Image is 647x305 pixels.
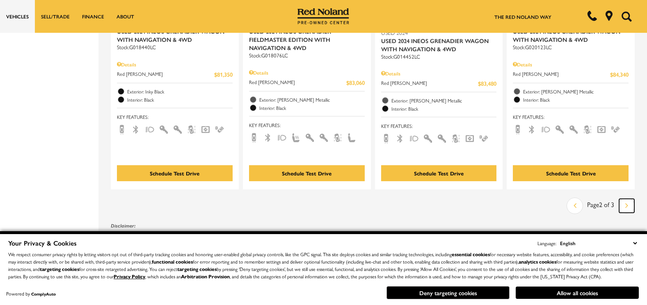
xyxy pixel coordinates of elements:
span: Used 2024 INEOS Grenadier Fieldmaster Edition With Navigation & 4WD [249,27,359,52]
strong: targeting cookies [40,265,79,273]
span: Key Features : [117,112,233,121]
img: Red Noland Pre-Owned [297,8,349,25]
span: Key Features : [513,112,629,121]
a: previous page [567,199,583,213]
span: Interior: Black [523,96,629,104]
span: Used 2024 INEOS Grenadier Wagon With Navigation & 4WD [513,27,622,43]
div: Schedule Test Drive - Used 2024 INEOS Grenadier Wagon With Navigation & 4WD [117,165,233,181]
span: Backup Camera [249,133,259,141]
strong: essential cookies [452,250,490,258]
span: Exterior: Inky Black [127,87,233,96]
span: Fog Lights [541,125,551,132]
span: Bluetooth [263,133,273,141]
div: Stock : G020123LC [513,43,629,51]
select: Language Select [558,239,639,248]
div: Schedule Test Drive [150,169,199,177]
div: Stock : G018440LC [117,43,233,51]
a: Red [PERSON_NAME] $83,480 [381,79,497,88]
span: Navigation Sys [465,134,475,141]
span: Backup Camera [513,125,523,132]
a: The Red Noland Way [494,13,551,20]
span: $81,350 [214,70,233,79]
button: Allow all cookies [516,287,639,299]
div: Stock : G014452LC [381,53,497,60]
span: Bluetooth [131,125,141,132]
div: Pricing Details - Used 2024 INEOS Grenadier Fieldmaster Edition With Navigation & 4WD [249,69,365,76]
span: Red [PERSON_NAME] [513,70,610,79]
div: Schedule Test Drive [282,169,332,177]
span: Used 2024 INEOS Grenadier Wagon With Navigation & 4WD [381,36,491,53]
a: next page [619,199,634,213]
span: Keyless Entry [173,125,183,132]
div: Language: [537,241,556,246]
span: Parking Assist [215,125,224,132]
span: Red [PERSON_NAME] [249,78,346,87]
span: Keyless Entry [319,133,329,141]
span: Backup Camera [117,125,127,132]
button: Deny targeting cookies [386,286,510,299]
div: Schedule Test Drive - Used 2024 INEOS Grenadier Wagon With Navigation & 4WD [381,165,497,181]
p: We respect consumer privacy rights by letting visitors opt out of third-party tracking cookies an... [8,250,639,280]
span: $83,060 [346,78,365,87]
span: Key Features : [381,121,497,130]
a: Red [PERSON_NAME] $81,350 [117,70,233,79]
span: Heated Seats [291,133,301,141]
a: Privacy Policy [114,273,145,280]
span: Interior Accents [305,133,315,141]
span: Bluetooth [395,134,405,141]
span: Interior Accents [423,134,433,141]
div: Schedule Test Drive - Used 2024 INEOS Grenadier Fieldmaster Edition With Navigation & 4WD [249,165,365,181]
span: Lane Warning [451,134,461,141]
span: Parking Assist [610,125,620,132]
span: Navigation Sys [597,125,606,132]
div: Schedule Test Drive - Used 2024 INEOS Grenadier Wagon With Navigation & 4WD [513,165,629,181]
div: Pricing Details - Used 2024 INEOS Grenadier Wagon With Navigation & 4WD [513,61,629,68]
span: Lane Warning [187,125,197,132]
strong: Arbitration Provision [181,273,230,280]
div: Schedule Test Drive [546,169,596,177]
a: ComplyAuto [31,291,56,297]
span: Lane Warning [583,125,592,132]
span: Keyless Entry [437,134,447,141]
div: Stock : G018076LC [249,52,365,59]
button: Open the search field [618,0,635,32]
span: Exterior: [PERSON_NAME] Metallic [391,96,497,105]
span: Interior: Black [391,105,497,113]
span: Interior: Black [127,96,233,104]
span: Exterior: [PERSON_NAME] Metallic [523,87,629,96]
a: Red [PERSON_NAME] $83,060 [249,78,365,87]
strong: analytics cookies [519,258,556,265]
div: Page 2 of 3 [583,198,618,214]
span: Fog Lights [409,134,419,141]
span: Used 2024 INEOS Grenadier Wagon With Navigation & 4WD [117,27,226,43]
span: Navigation Sys [201,125,210,132]
span: Exterior: [PERSON_NAME] Metallic [259,96,365,104]
span: Parking Assist [479,134,489,141]
a: Used 2024Used 2024 INEOS Grenadier Wagon With Navigation & 4WD [381,28,497,53]
a: Red Noland Pre-Owned [297,11,349,19]
span: Keyless Entry [569,125,578,132]
span: Backup Camera [381,134,391,141]
span: Fog Lights [277,133,287,141]
span: $83,480 [478,79,496,88]
span: Key Features : [249,121,365,130]
span: Interior: Black [259,104,365,112]
span: Your Privacy & Cookies [8,238,77,248]
span: Red [PERSON_NAME] [381,79,478,88]
strong: targeting cookies [177,265,217,273]
div: Schedule Test Drive [414,169,464,177]
a: Red [PERSON_NAME] $84,340 [513,70,629,79]
div: Pricing Details - Used 2024 INEOS Grenadier Wagon With Navigation & 4WD [117,61,233,68]
span: Bluetooth [527,125,537,132]
div: Powered by [6,291,56,296]
a: Used 2024Used 2024 INEOS Grenadier Fieldmaster Edition With Navigation & 4WD [249,19,365,52]
strong: functional cookies [152,258,193,265]
span: Fog Lights [145,125,155,132]
span: Interior Accents [159,125,169,132]
span: Leather Seats [347,133,357,141]
span: Lane Warning [333,133,343,141]
span: Interior Accents [555,125,565,132]
span: $84,340 [610,70,629,79]
div: Pricing Details - Used 2024 INEOS Grenadier Wagon With Navigation & 4WD [381,70,497,77]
